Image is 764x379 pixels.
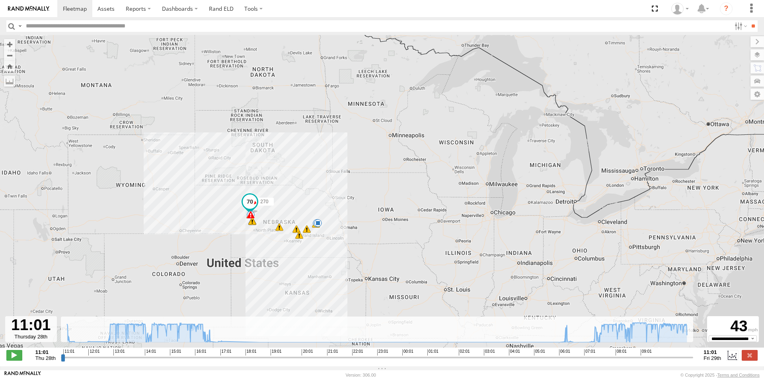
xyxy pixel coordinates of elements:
span: 00:01 [402,349,413,356]
label: Search Filter Options [731,20,748,32]
span: Thu 28th Aug 2025 [35,355,56,361]
span: 05:01 [534,349,545,356]
button: Zoom in [4,39,15,50]
span: 19:01 [271,349,282,356]
i: ? [720,2,733,15]
label: Close [742,350,758,360]
strong: 11:01 [35,349,56,355]
span: 13:01 [113,349,125,356]
span: 01:01 [427,349,439,356]
span: 20:01 [302,349,313,356]
span: 11:01 [63,349,74,356]
span: 18:01 [246,349,257,356]
span: 14:01 [145,349,156,356]
label: Search Query [17,20,23,32]
span: 270 [260,199,268,204]
a: Terms and Conditions [717,373,760,377]
button: Zoom out [4,50,15,61]
span: 06:01 [559,349,570,356]
img: rand-logo.svg [8,6,49,12]
span: 08:01 [616,349,627,356]
div: 43 [708,317,758,335]
strong: 11:01 [704,349,721,355]
div: Version: 306.00 [346,373,376,377]
span: 12:01 [88,349,99,356]
span: 17:01 [220,349,232,356]
span: Fri 29th Aug 2025 [704,355,721,361]
span: 15:01 [170,349,181,356]
span: 09:01 [641,349,652,356]
div: Mary Lewis [668,3,692,15]
span: 07:01 [584,349,595,356]
span: 23:01 [377,349,388,356]
span: 16:01 [195,349,206,356]
a: Visit our Website [4,371,41,379]
button: Zoom Home [4,61,15,72]
span: 21:01 [327,349,338,356]
label: Play/Stop [6,350,22,360]
div: © Copyright 2025 - [680,373,760,377]
label: Map Settings [750,89,764,100]
label: Measure [4,76,15,87]
span: 02:01 [459,349,470,356]
span: 22:01 [352,349,363,356]
span: 04:01 [509,349,520,356]
span: 03:01 [484,349,495,356]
